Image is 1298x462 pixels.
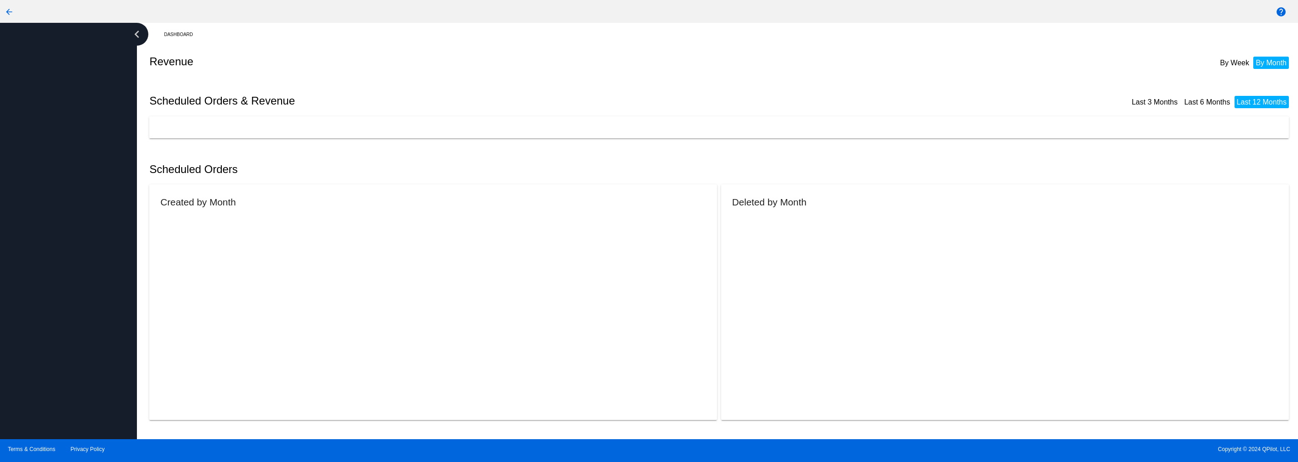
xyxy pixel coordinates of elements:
[1253,57,1289,69] li: By Month
[71,446,105,452] a: Privacy Policy
[4,6,15,17] mat-icon: arrow_back
[1132,98,1178,106] a: Last 3 Months
[8,446,55,452] a: Terms & Conditions
[160,197,236,207] h2: Created by Month
[149,163,721,176] h2: Scheduled Orders
[164,27,201,42] a: Dashboard
[1237,98,1287,106] a: Last 12 Months
[149,55,721,68] h2: Revenue
[1276,6,1287,17] mat-icon: help
[130,27,144,42] i: chevron_left
[1184,98,1230,106] a: Last 6 Months
[1218,57,1251,69] li: By Week
[732,197,806,207] h2: Deleted by Month
[149,94,721,107] h2: Scheduled Orders & Revenue
[657,446,1290,452] span: Copyright © 2024 QPilot, LLC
